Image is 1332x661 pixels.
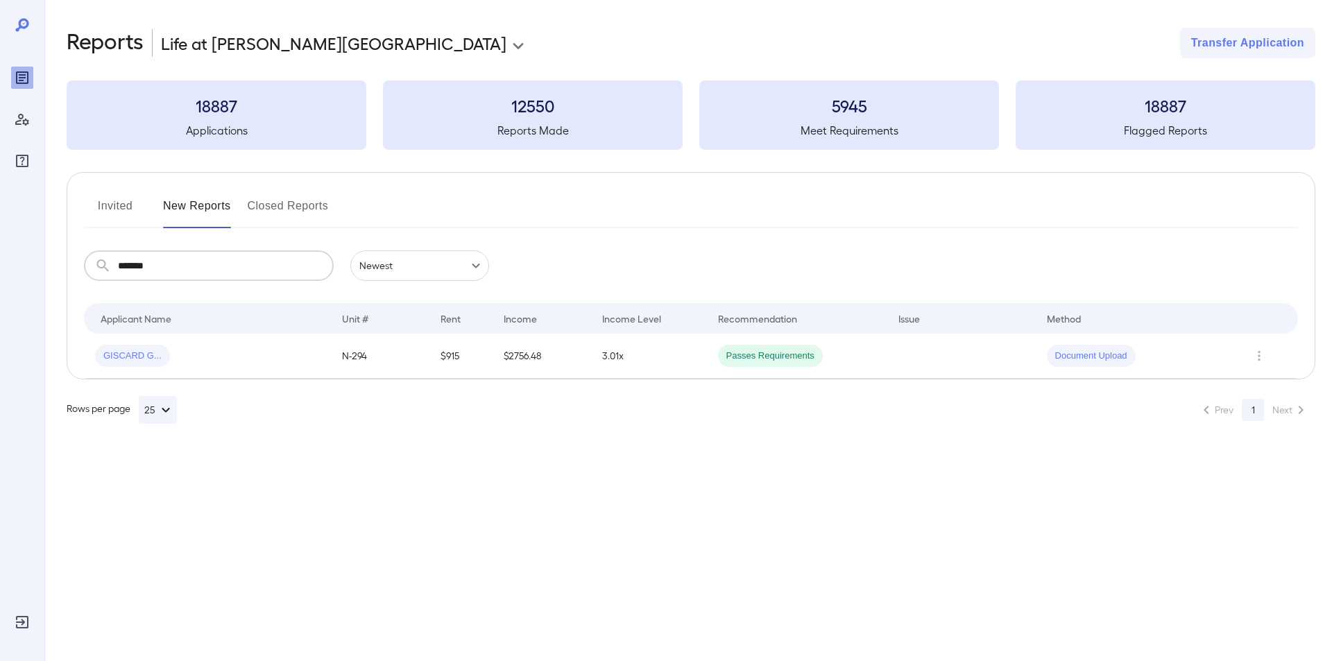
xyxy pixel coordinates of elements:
h5: Applications [67,122,366,139]
div: Newest [350,250,489,281]
button: Row Actions [1248,345,1270,367]
button: Invited [84,195,146,228]
span: GISCARD G... [95,350,170,363]
td: N-294 [331,334,429,379]
div: Income Level [602,310,661,327]
nav: pagination navigation [1192,399,1315,421]
h5: Meet Requirements [699,122,999,139]
div: Income [504,310,537,327]
h3: 5945 [699,94,999,117]
div: Unit # [342,310,368,327]
div: Reports [11,67,33,89]
div: Issue [898,310,921,327]
button: Closed Reports [248,195,329,228]
td: $915 [429,334,493,379]
div: FAQ [11,150,33,172]
p: Life at [PERSON_NAME][GEOGRAPHIC_DATA] [161,32,506,54]
button: Transfer Application [1180,28,1315,58]
span: Document Upload [1047,350,1136,363]
div: Applicant Name [101,310,171,327]
h3: 12550 [383,94,683,117]
h2: Reports [67,28,144,58]
h5: Flagged Reports [1016,122,1315,139]
div: Rows per page [67,396,177,424]
div: Recommendation [718,310,797,327]
div: Method [1047,310,1081,327]
button: page 1 [1242,399,1264,421]
h5: Reports Made [383,122,683,139]
td: $2756.48 [493,334,591,379]
button: 25 [139,396,177,424]
span: Passes Requirements [718,350,823,363]
td: 3.01x [591,334,706,379]
h3: 18887 [67,94,366,117]
div: Log Out [11,611,33,633]
div: Rent [441,310,463,327]
div: Manage Users [11,108,33,130]
button: New Reports [163,195,231,228]
h3: 18887 [1016,94,1315,117]
summary: 18887Applications12550Reports Made5945Meet Requirements18887Flagged Reports [67,80,1315,150]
